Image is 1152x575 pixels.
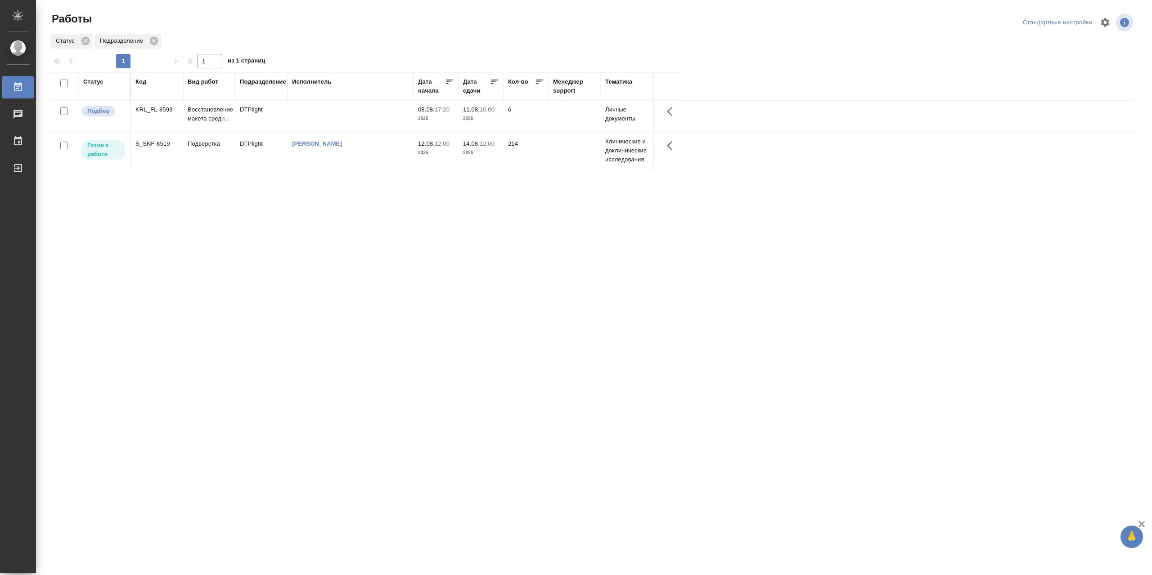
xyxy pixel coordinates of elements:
button: Здесь прячутся важные кнопки [661,135,683,156]
p: 08.08, [418,106,435,113]
div: Можно подбирать исполнителей [81,105,126,117]
div: Исполнитель может приступить к работе [81,139,126,160]
div: KRL_FL-8593 [135,105,179,114]
div: Код [135,77,146,86]
div: Статус [50,34,93,49]
div: Менеджер support [553,77,596,95]
div: Дата начала [418,77,445,95]
button: 🙏 [1120,526,1143,548]
p: 2025 [463,114,499,123]
p: Личные документы [605,105,648,123]
p: 12:00 [435,140,450,147]
div: Тематика [605,77,632,86]
div: Вид работ [188,77,218,86]
a: [PERSON_NAME] [292,140,342,147]
p: 2025 [418,148,454,157]
p: 14.08, [463,140,480,147]
span: Посмотреть информацию [1116,14,1135,31]
p: Подразделение [100,36,146,45]
span: из 1 страниц [228,55,265,68]
p: Подбор [87,107,110,116]
p: 2025 [418,114,454,123]
span: Настроить таблицу [1094,12,1116,33]
p: 2025 [463,148,499,157]
p: 12:00 [480,140,495,147]
td: 214 [504,135,549,166]
td: DTPlight [235,135,288,166]
p: 11.08, [463,106,480,113]
p: 17:20 [435,106,450,113]
div: split button [1021,16,1094,30]
div: S_SNF-6519 [135,139,179,148]
p: Статус [56,36,78,45]
p: Подверстка [188,139,231,148]
div: Исполнитель [292,77,332,86]
button: Здесь прячутся важные кнопки [661,101,683,122]
td: DTPlight [235,101,288,132]
p: Готов к работе [87,141,119,159]
div: Подразделение [94,34,161,49]
div: Дата сдачи [463,77,490,95]
p: 12.08, [418,140,435,147]
div: Кол-во [508,77,528,86]
span: 🙏 [1124,527,1139,546]
p: 10:00 [480,106,495,113]
div: Статус [83,77,103,86]
p: Клинические и доклинические исследования [605,137,648,164]
span: Работы [49,12,92,26]
div: Подразделение [240,77,286,86]
p: Восстановление макета средн... [188,105,231,123]
td: 6 [504,101,549,132]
